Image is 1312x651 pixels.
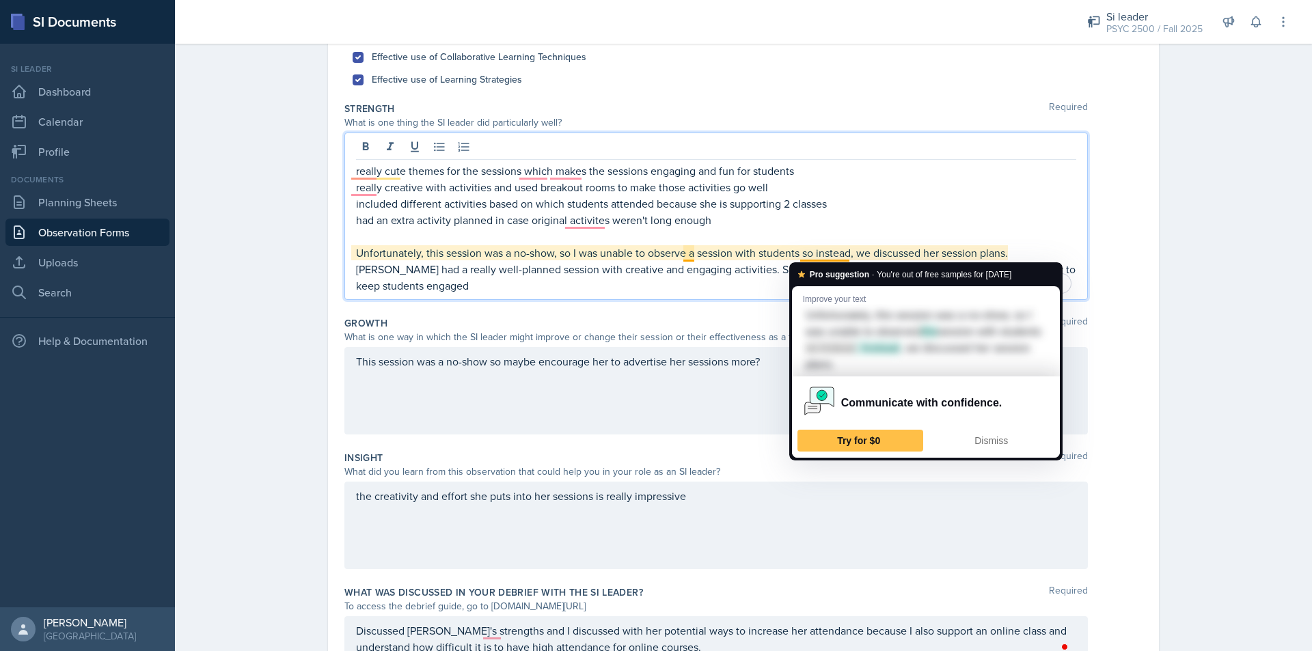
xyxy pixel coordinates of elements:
[344,585,643,599] label: What was discussed in your debrief with the SI Leader?
[5,78,169,105] a: Dashboard
[344,599,1088,613] div: To access the debrief guide, go to [DOMAIN_NAME][URL]
[356,488,1076,504] p: the creativity and effort she puts into her sessions is really impressive
[344,465,1088,479] div: What did you learn from this observation that could help you in your role as an SI leader?
[372,50,586,64] label: Effective use of Collaborative Learning Techniques
[1106,8,1203,25] div: Si leader
[356,212,1076,228] p: had an extra activity planned in case original activites weren't long enough
[356,353,1076,370] p: This session was a no-show so maybe encourage her to advertise her sessions more?
[344,451,383,465] label: Insight
[372,72,522,87] label: Effective use of Learning Strategies
[1049,585,1088,599] span: Required
[1049,316,1088,330] span: Required
[356,195,1076,212] p: included different activities based on which students attended because she is supporting 2 classes
[44,615,136,629] div: [PERSON_NAME]
[5,219,169,246] a: Observation Forms
[5,138,169,165] a: Profile
[5,327,169,355] div: Help & Documentation
[5,108,169,135] a: Calendar
[344,115,1088,130] div: What is one thing the SI leader did particularly well?
[44,629,136,643] div: [GEOGRAPHIC_DATA]
[356,179,1076,195] p: really creative with activities and used breakout rooms to make those activities go well
[344,330,1088,344] div: What is one way in which the SI leader might improve or change their session or their effectivene...
[1049,451,1088,465] span: Required
[5,174,169,186] div: Documents
[344,316,387,330] label: Growth
[356,163,1076,294] div: To enrich screen reader interactions, please activate Accessibility in Grammarly extension settings
[356,245,1076,294] p: Unfortunately, this session was a no-show, so I was unable to observe a session with students so ...
[356,163,1076,179] p: really cute themes for the sessions which makes the sessions engaging and fun for students
[5,249,169,276] a: Uploads
[5,279,169,306] a: Search
[1106,22,1203,36] div: PSYC 2500 / Fall 2025
[5,63,169,75] div: Si leader
[344,102,395,115] label: Strength
[1049,102,1088,115] span: Required
[5,189,169,216] a: Planning Sheets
